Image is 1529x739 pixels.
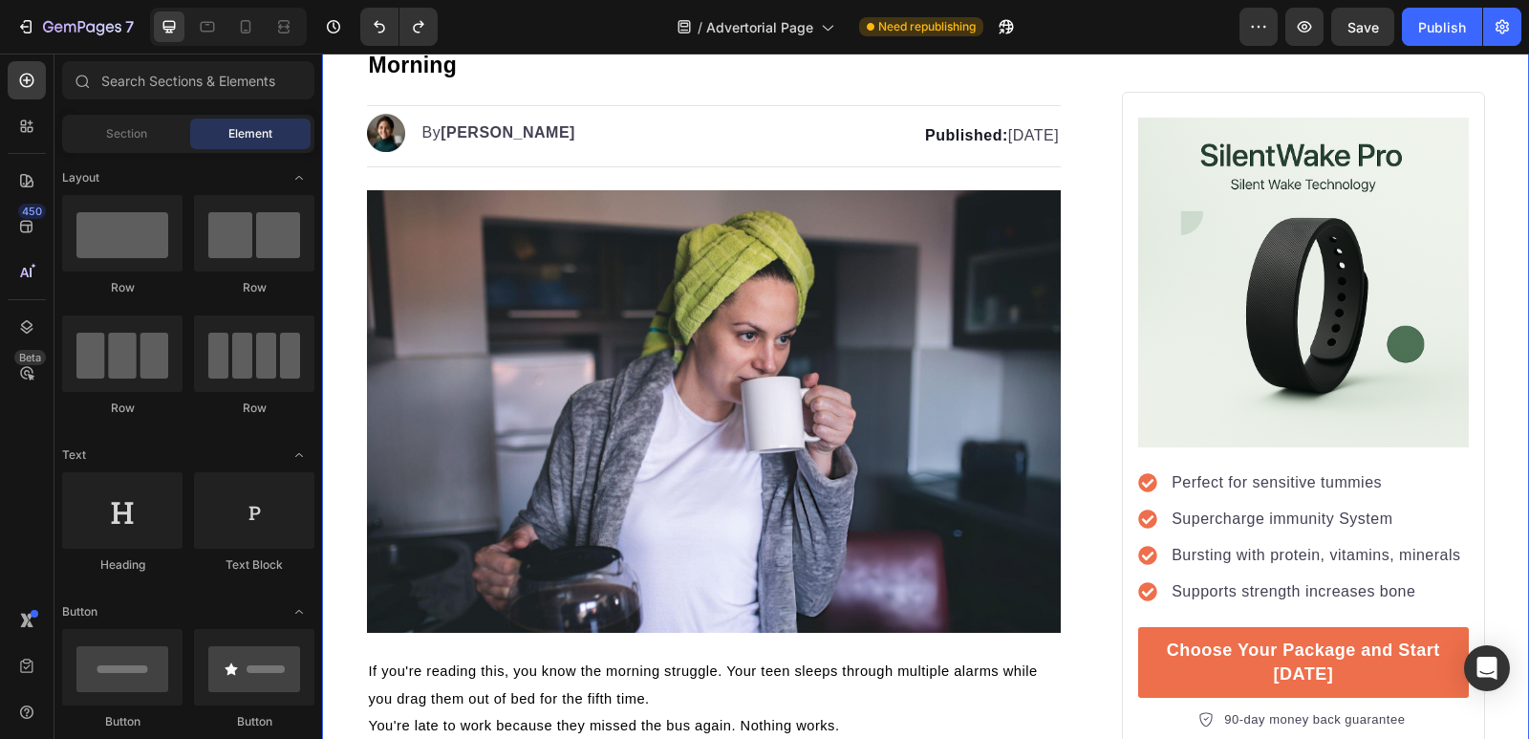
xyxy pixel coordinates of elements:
[850,454,1138,477] p: Supercharge immunity System
[603,74,686,90] strong: Published:
[284,440,314,470] span: Toggle open
[62,556,183,574] div: Heading
[194,713,314,730] div: Button
[62,446,86,464] span: Text
[850,418,1138,441] p: Perfect for sensitive tummies
[62,603,97,620] span: Button
[8,8,142,46] button: 7
[62,400,183,417] div: Row
[106,125,147,142] span: Section
[816,64,1146,394] img: gempages_575444793442698179-11295ec4-35b2-46c0-9076-88d7d38df2b9.png
[902,657,1083,676] p: 90-day money back guarantee
[194,279,314,296] div: Row
[706,17,813,37] span: Advertorial Page
[194,556,314,574] div: Text Block
[62,169,99,186] span: Layout
[850,527,1138,550] p: Supports strength increases bone
[228,125,272,142] span: Element
[878,18,976,35] span: Need republishing
[360,8,438,46] div: Undo/Redo
[322,54,1529,739] iframe: Design area
[62,279,183,296] div: Row
[1347,19,1379,35] span: Save
[62,713,183,730] div: Button
[845,587,1118,630] strong: Choose Your Package and Start [DATE]
[1402,8,1482,46] button: Publish
[47,664,518,680] span: You're late to work because they missed the bus again. Nothing works.
[62,61,314,99] input: Search Sections & Elements
[284,597,314,627] span: Toggle open
[284,163,314,193] span: Toggle open
[1464,645,1510,691] div: Open Intercom Messenger
[45,137,740,579] img: dl.beatsnoop.com-3000-8LFK932XkS.jpg
[850,490,1138,513] p: Bursting with protein, vitamins, minerals
[47,610,716,653] span: If you're reading this, you know the morning struggle. Your teen sleeps through multiple alarms w...
[125,15,134,38] p: 7
[1418,17,1466,37] div: Publish
[18,204,46,219] div: 450
[698,17,702,37] span: /
[816,574,1146,644] a: Choose Your Package and Start [DATE]
[14,350,46,365] div: Beta
[194,400,314,417] div: Row
[354,71,737,94] p: [DATE]
[1331,8,1394,46] button: Save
